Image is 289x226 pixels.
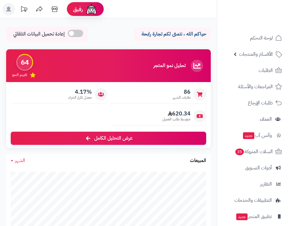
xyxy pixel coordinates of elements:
[235,149,244,155] span: 35
[247,16,283,29] img: logo-2.png
[235,147,273,156] span: السلات المتروكة
[11,132,206,145] a: عرض التحليل الكامل
[15,157,25,164] span: الشهر
[221,144,285,159] a: السلات المتروكة35
[238,82,273,91] span: المراجعات والأسئلة
[73,6,83,13] span: رفيق
[236,213,248,220] span: جديد
[12,72,27,77] span: تقييم النمو
[68,95,92,100] span: معدل تكرار الشراء
[94,135,133,142] span: عرض التحليل الكامل
[234,196,272,205] span: التطبيقات والخدمات
[221,177,285,191] a: التقارير
[139,31,206,38] p: حياكم الله ، نتمنى لكم تجارة رابحة
[221,128,285,143] a: وآتس آبجديد
[16,3,32,17] a: تحديثات المنصة
[68,89,92,95] span: 4.17%
[190,158,206,164] h3: المبيعات
[221,96,285,110] a: طلبات الإرجاع
[153,63,186,69] h3: تحليل نمو المتجر
[260,180,272,188] span: التقارير
[173,95,191,100] span: طلبات الشهر
[221,31,285,45] a: لوحة التحكم
[245,164,272,172] span: أدوات التسويق
[221,63,285,78] a: الطلبات
[221,193,285,208] a: التطبيقات والخدمات
[259,66,273,75] span: الطلبات
[11,157,25,164] a: الشهر
[242,131,272,140] span: وآتس آب
[243,132,254,139] span: جديد
[248,99,273,107] span: طلبات الإرجاع
[221,79,285,94] a: المراجعات والأسئلة
[221,209,285,224] a: تطبيق المتجرجديد
[173,89,191,95] span: 86
[162,110,191,117] span: 620.34
[221,112,285,126] a: العملاء
[221,160,285,175] a: أدوات التسويق
[85,3,98,15] img: ai-face.png
[260,115,272,123] span: العملاء
[250,34,273,42] span: لوحة التحكم
[236,212,272,221] span: تطبيق المتجر
[162,117,191,122] span: متوسط طلب العميل
[239,50,273,58] span: الأقسام والمنتجات
[13,31,65,38] span: إعادة تحميل البيانات التلقائي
